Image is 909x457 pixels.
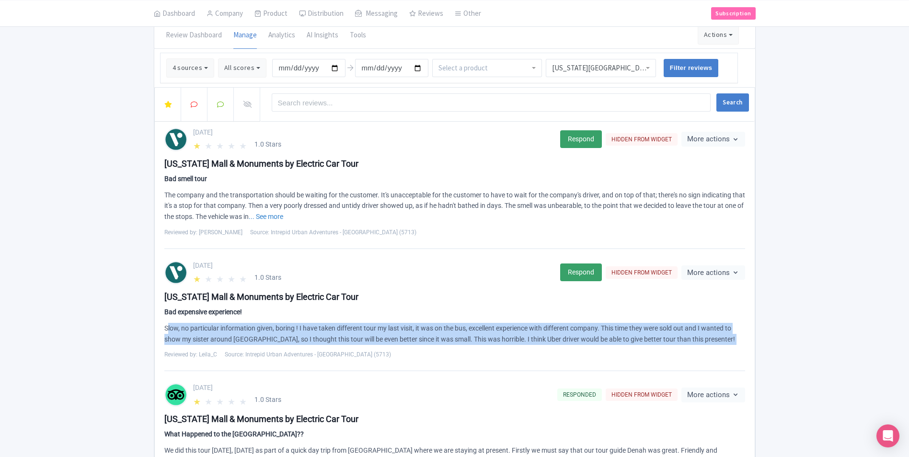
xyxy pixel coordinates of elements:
span: 1.0 Stars [254,139,281,149]
span: 1.0 Stars [254,273,281,283]
span: ★ [216,273,226,282]
div: [US_STATE] Mall & Monuments by Electric Car Tour [164,157,745,170]
a: Manage [233,22,257,49]
button: More actions [681,132,745,147]
a: Respond [560,263,602,281]
span: ★ [193,139,203,149]
button: More actions [681,265,745,280]
div: HIDDEN FROM WIDGET [606,266,678,279]
a: AI Insights [307,22,338,49]
div: HIDDEN FROM WIDGET [606,388,678,401]
span: ★ [193,273,203,282]
span: ★ [193,395,203,405]
div: [US_STATE] Mall & Monuments by Electric Car Tour [164,290,745,303]
div: RESPONDED [557,388,602,401]
div: Bad expensive experience! [164,307,745,317]
span: ★ [239,273,249,282]
img: viator-round-color-01-75e0e71c4bf787f1c8912121e6bb0b85.svg [165,128,186,151]
span: Reviewed by: Leila_C [164,350,217,359]
div: The company and the transportation should be waiting for the customer. It's unacceptable for the ... [164,190,745,222]
div: Slow, no particular information given, boring ! I have taken different tour my last visit, it was... [164,323,745,345]
div: HIDDEN FROM WIDGET [606,133,678,146]
button: More actions [681,388,745,402]
span: ★ [239,395,249,405]
a: ... See more [249,213,283,220]
a: Respond [560,130,602,148]
div: [US_STATE][GEOGRAPHIC_DATA] [552,64,650,72]
span: 1.0 Stars [254,395,281,405]
button: Search [716,93,748,112]
span: Reviewed by: [PERSON_NAME] [164,228,242,237]
div: [US_STATE] Mall & Monuments by Electric Car Tour [164,412,745,425]
img: tripadvisor-round-color-01-c2602b701674d379597ad6f140e4ef40.svg [165,383,186,406]
button: Actions [698,25,739,45]
a: Analytics [268,22,295,49]
div: [DATE] [193,261,554,271]
span: Source: Intrepid Urban Adventures - [GEOGRAPHIC_DATA] (5713) [250,228,416,237]
span: ★ [216,139,226,149]
span: ★ [228,273,237,282]
div: Open Intercom Messenger [876,424,899,447]
button: All scores [218,58,266,78]
input: Filter reviews [664,59,719,77]
span: Source: Intrepid Urban Adventures - [GEOGRAPHIC_DATA] (5713) [225,350,391,359]
div: [DATE] [193,383,552,393]
div: [DATE] [193,127,554,137]
div: Bad smell tour [164,174,745,184]
span: ★ [228,395,237,405]
button: 4 sources [166,58,214,78]
span: ★ [228,139,237,149]
img: viator-round-color-01-75e0e71c4bf787f1c8912121e6bb0b85.svg [165,261,186,284]
span: ★ [239,139,249,149]
span: ★ [205,395,214,405]
div: What Happened to the [GEOGRAPHIC_DATA]?? [164,429,745,439]
span: ★ [205,273,214,282]
span: ★ [205,139,214,149]
a: Tools [350,22,366,49]
input: Select a product [438,64,489,72]
input: Search reviews... [272,93,711,112]
a: Review Dashboard [166,22,222,49]
span: ★ [216,395,226,405]
a: Subscription [711,7,755,19]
